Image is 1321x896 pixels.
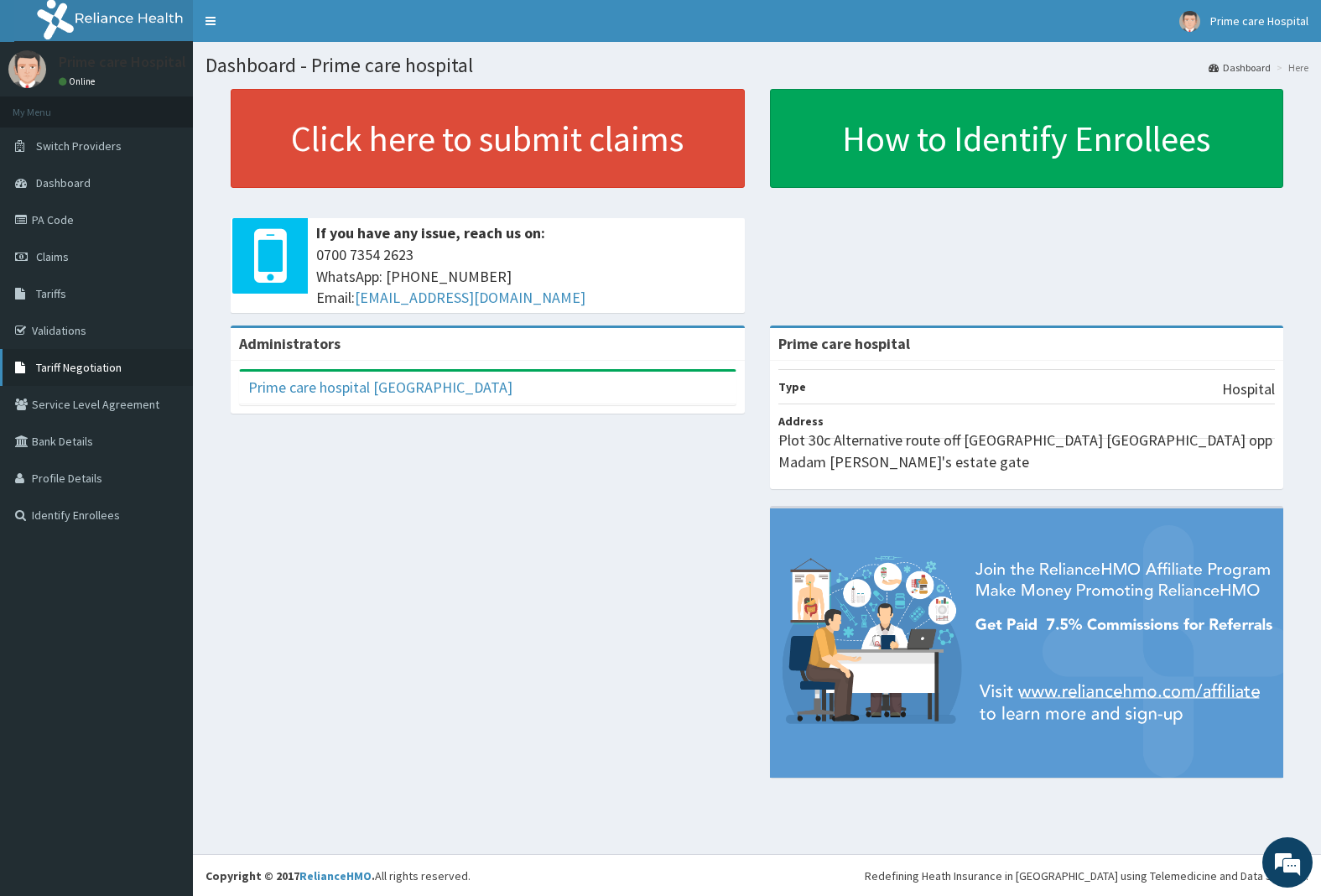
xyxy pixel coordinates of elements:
[31,84,68,126] img: d_794563401_company_1708531726252_794563401
[87,94,282,116] div: Chat with us now
[778,430,1276,472] p: Plot 30c Alternative route off [GEOGRAPHIC_DATA] [GEOGRAPHIC_DATA] opp Madam [PERSON_NAME]'s esta...
[239,334,341,353] b: Administrators
[97,211,231,381] span: We're online!
[1179,11,1200,32] img: User Image
[8,50,46,88] img: User Image
[1209,60,1271,75] a: Dashboard
[59,76,99,87] a: Online
[316,223,545,242] b: If you have any issue, reach us on:
[36,360,122,375] span: Tariff Negotiation
[299,868,372,883] a: RelianceHMO
[231,89,745,188] a: Click here to submit claims
[1272,60,1308,75] li: Here
[205,868,375,883] strong: Copyright © 2017 .
[36,175,91,190] span: Dashboard
[355,288,585,307] a: [EMAIL_ADDRESS][DOMAIN_NAME]
[778,379,806,394] b: Type
[248,378,512,397] a: Prime care hospital [GEOGRAPHIC_DATA]
[36,138,122,154] span: Switch Providers
[1210,13,1308,29] span: Prime care Hospital
[778,334,910,353] strong: Prime care hospital
[59,55,186,70] p: Prime care Hospital
[316,244,736,309] span: 0700 7354 2623 WhatsApp: [PHONE_NUMBER] Email:
[275,8,315,49] div: Minimize live chat window
[778,414,824,429] b: Address
[770,508,1284,778] img: provider-team-banner.png
[1222,378,1275,400] p: Hospital
[205,55,1308,76] h1: Dashboard - Prime care hospital
[36,286,66,301] span: Tariffs
[8,458,320,517] textarea: Type your message and hit 'Enter'
[770,89,1284,188] a: How to Identify Enrollees
[865,867,1308,884] div: Redefining Heath Insurance in [GEOGRAPHIC_DATA] using Telemedicine and Data Science!
[36,249,69,264] span: Claims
